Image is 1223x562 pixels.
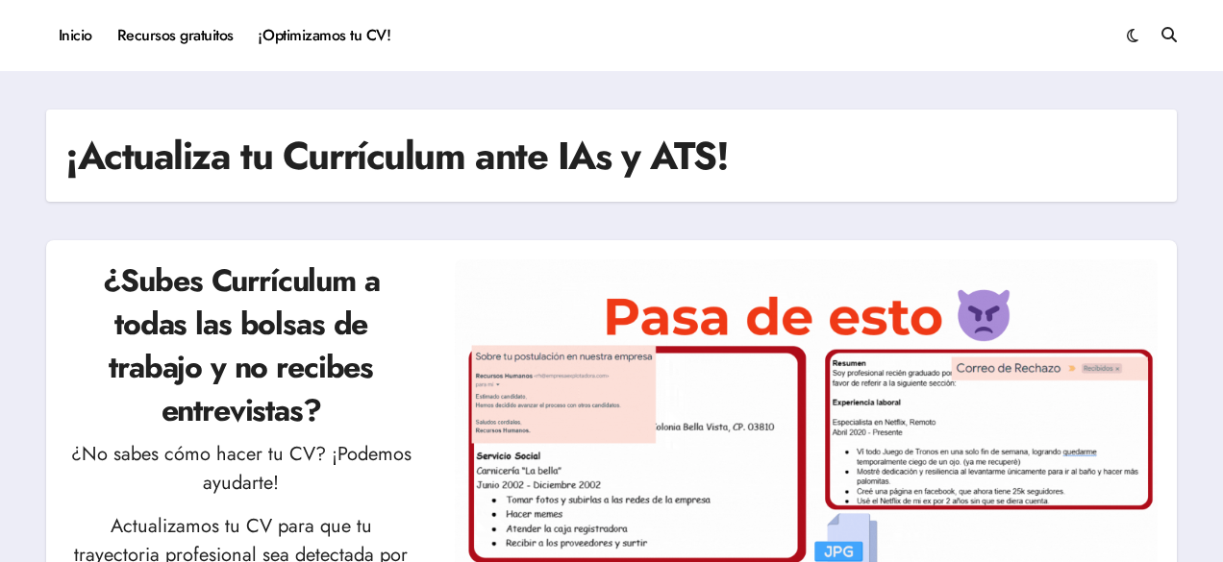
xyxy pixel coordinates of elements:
[46,10,105,61] a: Inicio
[105,10,246,61] a: Recursos gratuitos
[65,440,416,498] p: ¿No sabes cómo hacer tu CV? ¡Podemos ayudarte!
[65,129,728,183] h1: ¡Actualiza tu Currículum ante IAs y ATS!
[65,259,416,431] h2: ¿Subes Currículum a todas las bolsas de trabajo y no recibes entrevistas?
[246,10,403,61] a: ¡Optimizamos tu CV!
